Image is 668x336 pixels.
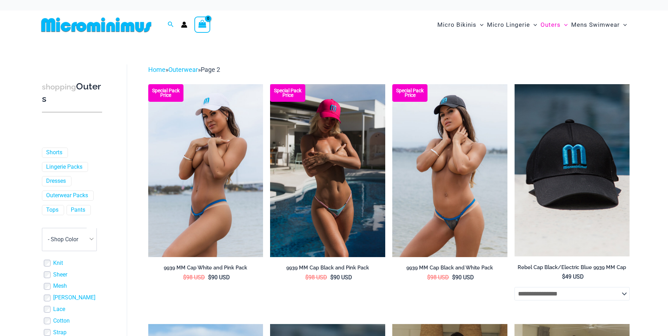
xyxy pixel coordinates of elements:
span: Menu Toggle [530,16,537,34]
bdi: 90 USD [208,274,230,281]
span: $ [183,274,186,281]
span: Micro Bikinis [437,16,476,34]
a: Tops [46,206,58,214]
h3: Outers [42,81,102,105]
bdi: 98 USD [183,274,205,281]
a: Rebel Cap Hot PinkElectric Blue 9939 Cap 16 Rebel Cap BlackElectric Blue 9939 Cap 08Rebel Cap Bla... [270,84,385,257]
img: Rebel Cap Black [514,84,630,256]
a: Pants [71,206,85,214]
span: Micro Lingerie [487,16,530,34]
a: Mesh [53,282,67,290]
bdi: 98 USD [427,274,449,281]
bdi: 90 USD [452,274,474,281]
a: Knit [53,260,63,267]
span: Mens Swimwear [571,16,620,34]
a: Dresses [46,178,66,185]
bdi: 90 USD [330,274,352,281]
a: 9939 MM Cap Black and White Pack [392,265,507,274]
span: shopping [42,82,76,91]
span: $ [427,274,430,281]
a: Lace [53,306,65,313]
a: Sheer [53,271,67,279]
a: Outerwear Packs [46,192,88,199]
h2: Rebel Cap Black/Electric Blue 9939 MM Cap [514,264,630,271]
span: $ [305,274,308,281]
a: Micro LingerieMenu ToggleMenu Toggle [485,14,539,36]
span: $ [452,274,455,281]
nav: Site Navigation [435,13,630,37]
a: Rebel Cap WhiteElectric Blue 9939 Cap 09 Rebel Cap Hot PinkElectric Blue 9939 Cap 15Rebel Cap Hot... [148,84,263,257]
img: Rebel Cap WhiteElectric Blue 9939 Cap 09 [148,84,263,257]
img: Rebel Cap Hot PinkElectric Blue 9939 Cap 16 [270,84,385,257]
a: 9939 MM Cap Black and Pink Pack [270,265,385,274]
span: $ [562,273,565,280]
a: Rebel Cap Black/Electric Blue 9939 MM Cap [514,264,630,273]
span: $ [330,274,333,281]
span: - Shop Color [42,228,97,251]
a: Outerwear [168,66,198,73]
span: Menu Toggle [476,16,483,34]
a: Home [148,66,166,73]
span: Page 2 [201,66,220,73]
a: Shorts [46,149,62,156]
a: Lingerie Packs [46,163,82,171]
a: [PERSON_NAME] [53,294,95,301]
a: OutersMenu ToggleMenu Toggle [539,14,569,36]
bdi: 98 USD [305,274,327,281]
a: Search icon link [168,20,174,29]
a: Rebel Cap BlackElectric Blue 9939 Cap 07 Rebel Cap WhiteElectric Blue 9939 Cap 07Rebel Cap WhiteE... [392,84,507,257]
span: $ [208,274,211,281]
bdi: 49 USD [562,273,584,280]
a: Cotton [53,317,70,325]
a: 9939 MM Cap White and Pink Pack [148,265,263,274]
span: Menu Toggle [620,16,627,34]
span: » » [148,66,220,73]
b: Special Pack Price [270,88,305,98]
img: Rebel Cap BlackElectric Blue 9939 Cap 07 [392,84,507,257]
span: - Shop Color [42,228,96,251]
a: Mens SwimwearMenu ToggleMenu Toggle [569,14,629,36]
span: - Shop Color [48,236,78,243]
b: Special Pack Price [148,88,183,98]
b: Special Pack Price [392,88,427,98]
a: Micro BikinisMenu ToggleMenu Toggle [436,14,485,36]
img: MM SHOP LOGO FLAT [38,17,154,33]
h2: 9939 MM Cap Black and White Pack [392,265,507,271]
a: View Shopping Cart, empty [194,17,211,33]
h2: 9939 MM Cap White and Pink Pack [148,265,263,271]
span: Outers [541,16,561,34]
h2: 9939 MM Cap Black and Pink Pack [270,265,385,271]
a: Account icon link [181,21,187,28]
span: Menu Toggle [561,16,568,34]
